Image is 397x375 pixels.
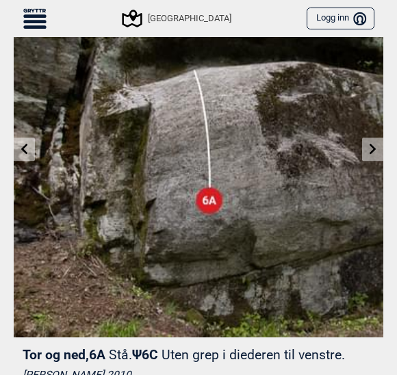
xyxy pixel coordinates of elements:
button: Logg inn [307,8,374,30]
span: Tor og ned , 6A [23,347,105,363]
div: [GEOGRAPHIC_DATA] [124,10,231,27]
p: Stå. [109,347,132,363]
p: Uten grep i diederen til venstre. [162,347,345,363]
span: Ψ 6C [132,347,345,363]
